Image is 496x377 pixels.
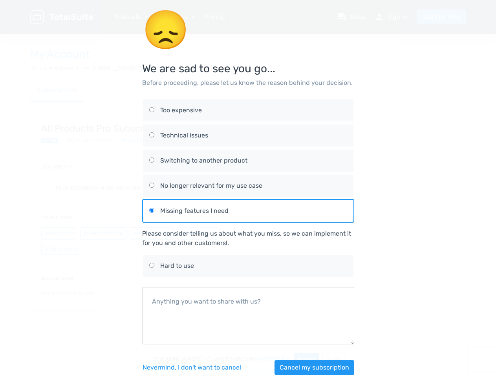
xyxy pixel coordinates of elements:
button: Nevermind, I don't want to cancel [142,360,242,375]
div: Too expensive [160,106,347,115]
div: Hard to use [160,261,347,271]
input: Switching to another product Switching to another product [149,157,154,163]
input: Hard to use Hard to use [149,263,154,268]
span: 😞 [142,7,189,52]
button: Cancel my subscription [275,360,354,375]
input: Technical issues Technical issues [149,132,154,137]
div: Technical issues [160,131,347,140]
label: No longer relevant for my use case [149,175,347,197]
label: Technical issues [149,124,347,146]
input: No longer relevant for my use case No longer relevant for my use case [149,183,154,188]
label: Switching to another product [149,150,347,172]
label: Missing features I need [149,200,347,222]
div: Switching to another product [160,156,347,165]
label: Hard to use [149,255,347,277]
div: No longer relevant for my use case [160,181,347,190]
input: Missing features I need Missing features I need [149,208,154,213]
label: Too expensive [149,99,347,121]
div: Missing features I need [160,206,347,216]
h3: We are sad to see you go... [142,9,354,75]
div: Please consider telling us about what you miss, so we can implement it for you and other customers!. [142,229,354,248]
p: Before proceeding, please let us know the reason behind your decision. [142,78,354,88]
input: Too expensive Too expensive [149,107,154,112]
